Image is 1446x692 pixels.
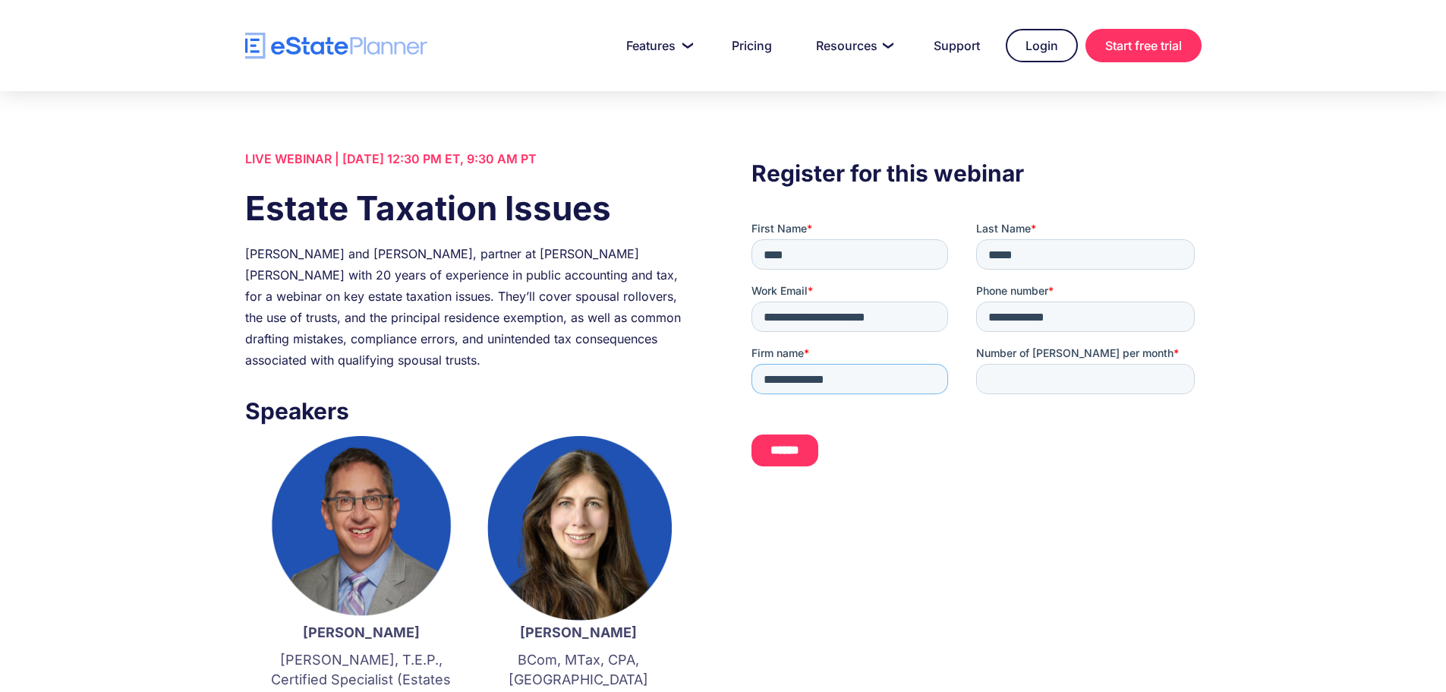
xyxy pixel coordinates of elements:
[245,33,427,59] a: home
[245,393,695,428] h3: Speakers
[1006,29,1078,62] a: Login
[714,30,790,61] a: Pricing
[303,624,420,640] strong: [PERSON_NAME]
[915,30,998,61] a: Support
[798,30,908,61] a: Resources
[520,624,637,640] strong: [PERSON_NAME]
[751,221,1201,479] iframe: Form 0
[751,156,1201,191] h3: Register for this webinar
[245,185,695,232] h1: Estate Taxation Issues
[1085,29,1202,62] a: Start free trial
[245,148,695,169] div: LIVE WEBINAR | [DATE] 12:30 PM ET, 9:30 AM PT
[485,650,672,690] p: BCom, MTax, CPA, [GEOGRAPHIC_DATA]
[608,30,706,61] a: Features
[245,243,695,371] div: [PERSON_NAME] and [PERSON_NAME], partner at [PERSON_NAME] [PERSON_NAME] with 20 years of experien...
